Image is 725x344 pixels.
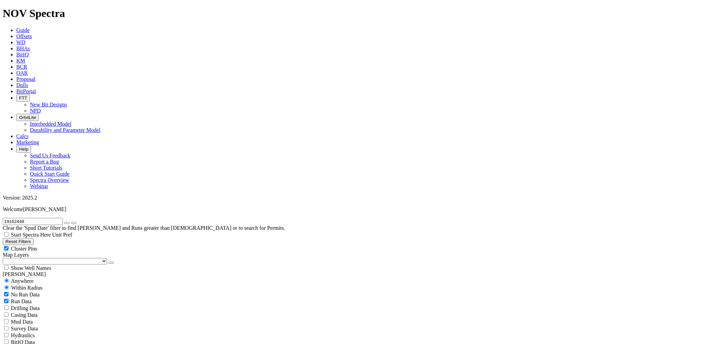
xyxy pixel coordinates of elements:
[19,147,28,152] span: Help
[16,46,30,51] a: BHAs
[19,115,36,120] span: OrbitLite
[16,70,28,76] a: OAR
[30,159,59,165] a: Report a Bug
[3,206,722,212] p: Welcome
[30,102,67,107] a: New Bit Designs
[11,232,51,238] span: Start Spectra Here
[3,195,722,201] div: Version: 2025.2
[16,64,27,70] a: BCR
[30,121,71,127] a: Interbedded Model
[11,332,35,338] span: Hydraulics
[16,27,30,33] a: Guide
[30,127,101,133] a: Durability and Parameter Model
[16,114,39,121] button: OrbitLite
[16,88,36,94] a: BitPortal
[11,278,34,284] span: Anywhere
[19,96,27,101] span: FTT
[3,238,34,245] button: Reset Filters
[16,139,39,145] a: Marketing
[16,52,29,57] a: BitIQ
[30,177,69,183] a: Spectra Overview
[11,285,42,291] span: Within Radius
[30,183,48,189] a: Webinar
[11,298,32,304] span: Run Data
[23,206,66,212] span: [PERSON_NAME]
[3,271,722,277] div: [PERSON_NAME]
[3,332,722,339] filter-controls-checkbox: Hydraulics Analysis
[16,145,31,153] button: Help
[11,265,51,271] span: Show Well Names
[52,232,72,238] span: Unit Pref
[16,39,25,45] a: WD
[3,252,29,258] span: Map Layers
[11,292,39,297] span: No Run Data
[11,305,40,311] span: Drilling Data
[16,33,32,39] a: Offsets
[11,319,33,325] span: Mud Data
[16,133,29,139] a: Calcs
[11,246,37,252] span: Cluster Pins
[16,76,35,82] a: Proposal
[16,58,25,64] a: KM
[3,218,63,225] input: Search
[30,153,70,158] a: Send Us Feedback
[16,82,28,88] a: Dulls
[11,326,38,331] span: Survey Data
[4,232,8,237] input: Start Spectra Here
[30,171,69,177] a: Quick Start Guide
[3,7,722,20] h1: NOV Spectra
[11,312,38,318] span: Casing Data
[30,165,63,171] a: Short Tutorials
[16,94,30,102] button: FTT
[30,108,41,114] a: NPD
[3,225,285,231] span: Clear the 'Spud Date' filter to find [PERSON_NAME] and Runs greater than [DEMOGRAPHIC_DATA] or to...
